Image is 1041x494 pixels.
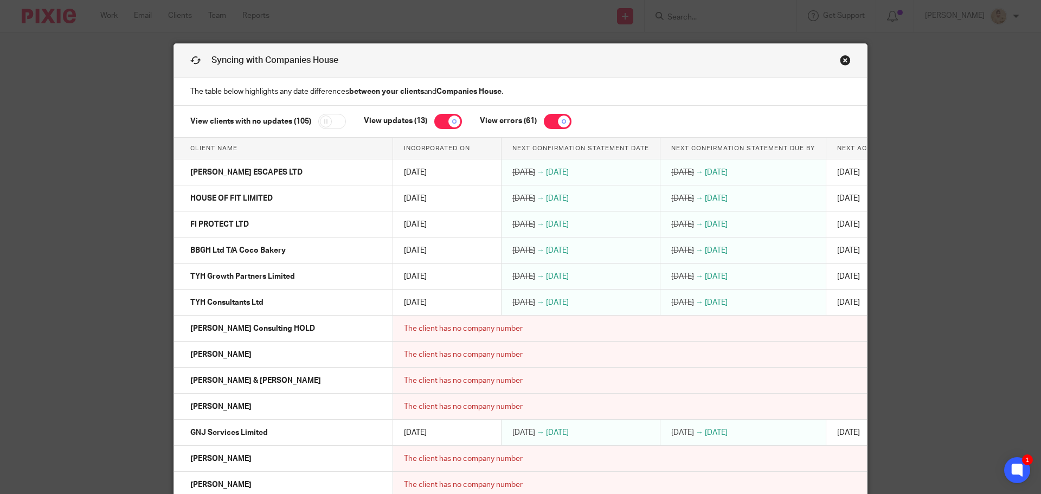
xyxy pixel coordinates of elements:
[174,264,393,290] td: TYH Growth Partners Limited
[174,420,393,446] td: GNJ Services Limited
[348,117,427,125] label: View updates (13)
[837,195,860,202] span: [DATE]
[546,429,569,437] span: [DATE]
[671,429,694,437] span: [DATE]
[537,299,544,306] span: →
[464,117,537,125] label: View errors (61)
[705,429,728,437] span: [DATE]
[705,195,728,202] span: [DATE]
[502,138,660,159] th: Next confirmation statement date
[837,273,860,280] span: [DATE]
[546,273,569,280] span: [DATE]
[696,169,703,176] span: →
[404,299,427,306] span: [DATE]
[349,88,424,95] strong: between your clients
[512,221,535,228] span: [DATE]
[837,429,860,437] span: [DATE]
[660,138,826,159] th: Next confirmation statement due by
[537,195,544,202] span: →
[404,169,427,176] span: [DATE]
[671,221,694,228] span: [DATE]
[546,169,569,176] span: [DATE]
[174,394,393,420] td: [PERSON_NAME]
[404,273,427,280] span: [DATE]
[404,221,427,228] span: [DATE]
[537,247,544,254] span: →
[174,159,393,185] td: [PERSON_NAME] ESCAPES LTD
[174,342,393,368] td: [PERSON_NAME]
[696,429,703,437] span: →
[705,299,728,306] span: [DATE]
[705,169,728,176] span: [DATE]
[837,247,860,254] span: [DATE]
[512,195,535,202] span: [DATE]
[436,88,502,95] strong: Companies House
[404,429,427,437] span: [DATE]
[174,185,393,211] td: HOUSE OF FIT LIMITED
[705,273,728,280] span: [DATE]
[537,429,544,437] span: →
[837,169,860,176] span: [DATE]
[537,169,544,176] span: →
[512,247,535,254] span: [DATE]
[174,138,393,159] th: Client name
[512,429,535,437] span: [DATE]
[174,238,393,264] td: BBGH Ltd T/A Coco Bakery
[546,221,569,228] span: [DATE]
[174,78,867,106] p: The table below highlights any date differences and .
[546,247,569,254] span: [DATE]
[1022,454,1033,465] div: 1
[190,117,311,125] label: View clients with no updates (105)
[393,138,502,159] th: Incorporated on
[705,221,728,228] span: [DATE]
[174,211,393,238] td: FI PROTECT LTD
[696,221,703,228] span: →
[671,247,694,254] span: [DATE]
[671,169,694,176] span: [DATE]
[696,273,703,280] span: →
[671,273,694,280] span: [DATE]
[546,299,569,306] span: [DATE]
[826,138,953,159] th: Next accounts made up to
[537,273,544,280] span: →
[705,247,728,254] span: [DATE]
[840,55,851,69] a: Close this dialog window
[404,195,427,202] span: [DATE]
[696,195,703,202] span: →
[512,273,535,280] span: [DATE]
[174,446,393,472] td: [PERSON_NAME]
[671,195,694,202] span: [DATE]
[696,247,703,254] span: →
[211,56,338,65] span: Syncing with Companies House
[537,221,544,228] span: →
[696,299,703,306] span: →
[512,169,535,176] span: [DATE]
[174,290,393,316] td: TYH Consultants Ltd
[404,247,427,254] span: [DATE]
[671,299,694,306] span: [DATE]
[174,316,393,342] td: [PERSON_NAME] Consulting HOLD
[174,368,393,394] td: [PERSON_NAME] & [PERSON_NAME]
[512,299,535,306] span: [DATE]
[546,195,569,202] span: [DATE]
[837,221,860,228] span: [DATE]
[837,299,860,306] span: [DATE]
